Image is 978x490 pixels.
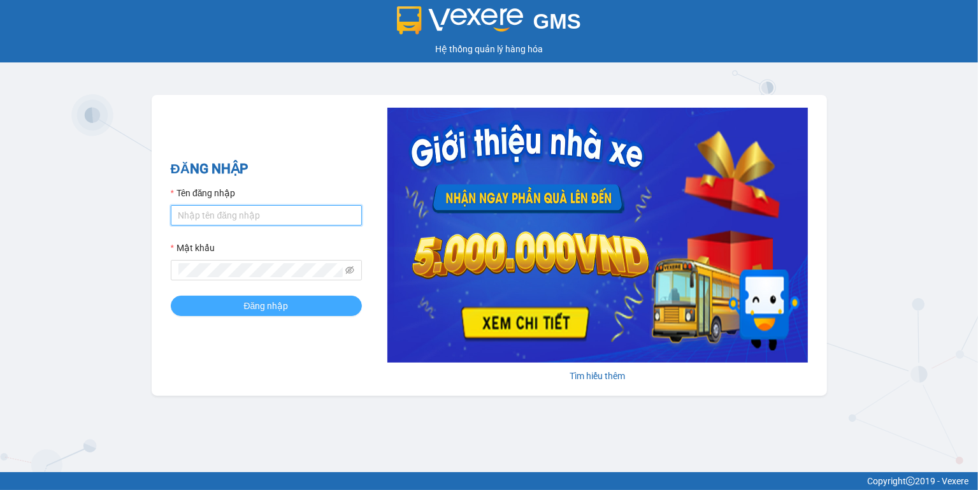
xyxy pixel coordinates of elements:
div: Tìm hiểu thêm [387,369,808,383]
label: Tên đăng nhập [171,186,236,200]
a: GMS [397,19,581,29]
div: Hệ thống quản lý hàng hóa [3,42,975,56]
label: Mật khẩu [171,241,215,255]
input: Mật khẩu [178,263,343,277]
span: Đăng nhập [244,299,289,313]
img: logo 2 [397,6,523,34]
img: banner-0 [387,108,808,363]
input: Tên đăng nhập [171,205,362,226]
span: GMS [533,10,581,33]
span: eye-invisible [345,266,354,275]
span: copyright [906,477,915,486]
h2: ĐĂNG NHẬP [171,159,362,180]
div: Copyright 2019 - Vexere [10,474,968,488]
button: Đăng nhập [171,296,362,316]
